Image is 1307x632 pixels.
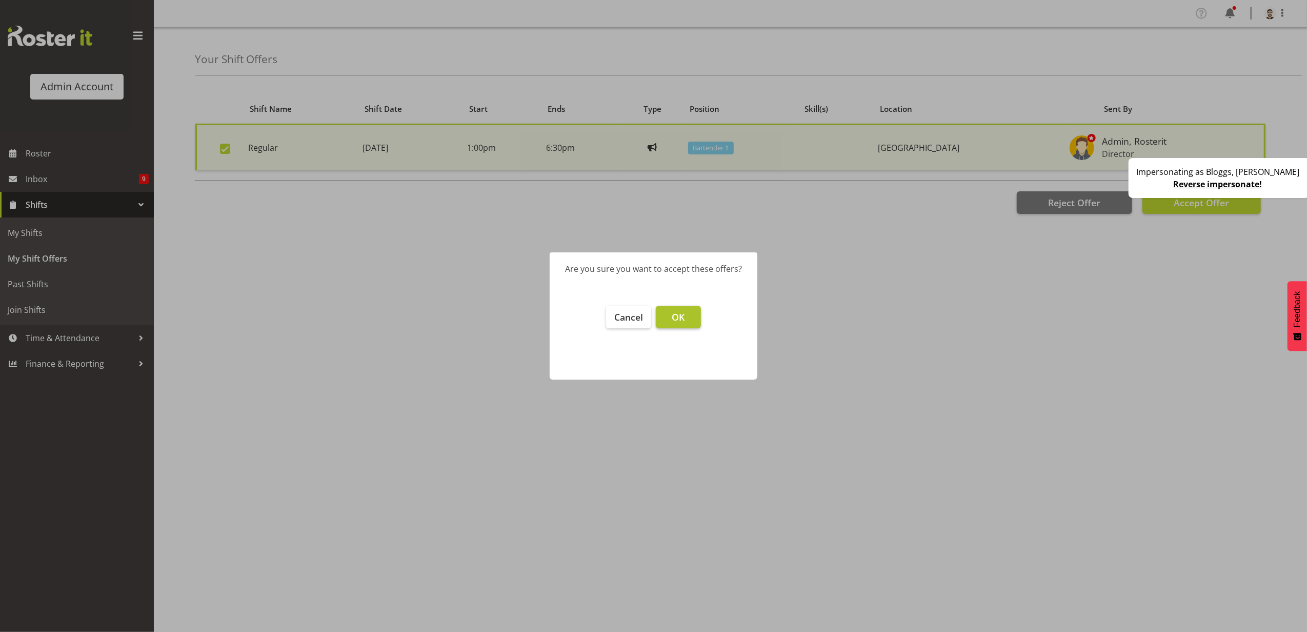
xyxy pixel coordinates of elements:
[606,306,651,328] button: Cancel
[1136,166,1299,178] p: Impersonating as Bloggs, [PERSON_NAME]
[1293,291,1302,327] span: Feedback
[656,306,701,328] button: OK
[614,311,643,323] span: Cancel
[672,311,685,323] span: OK
[565,263,742,275] div: Are you sure you want to accept these offers?
[1288,281,1307,351] button: Feedback - Show survey
[1174,179,1262,190] a: Reverse impersonate!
